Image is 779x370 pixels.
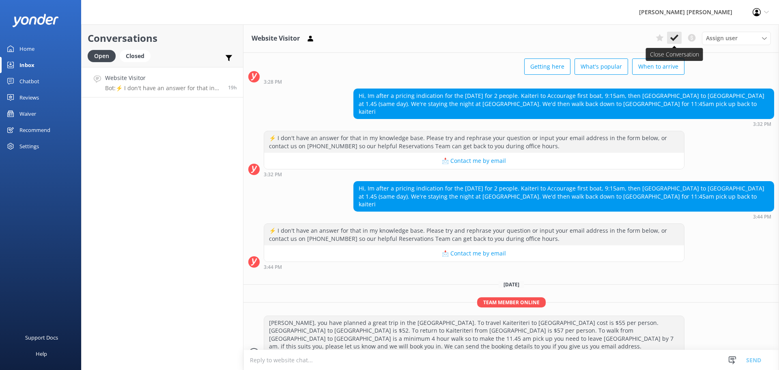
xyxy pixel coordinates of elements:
div: Oct 06 2025 03:44pm (UTC +13:00) Pacific/Auckland [264,264,684,270]
div: Chatbot [19,73,39,89]
div: ⚡ I don't have an answer for that in my knowledge base. Please try and rephrase your question or ... [264,131,684,153]
div: Support Docs [25,329,58,346]
div: Assign User [702,32,771,45]
div: Closed [120,50,151,62]
strong: 3:28 PM [264,80,282,84]
strong: 3:44 PM [264,265,282,270]
a: Website VisitorBot:⚡ I don't have an answer for that in my knowledge base. Please try and rephras... [82,67,243,97]
h3: Website Visitor [252,33,300,44]
div: Hi, Im after a pricing indication for the [DATE] for 2 people. Kaiteri to Accourage first boat, 9... [354,89,774,119]
div: Oct 06 2025 03:44pm (UTC +13:00) Pacific/Auckland [353,214,774,219]
div: Hi, Im after a pricing indication for the [DATE] for 2 people. Kaiteri to Accourage first boat, 9... [354,182,774,211]
div: Help [36,346,47,362]
strong: 3:44 PM [753,214,771,219]
strong: 3:32 PM [753,122,771,127]
a: Open [88,51,120,60]
div: Waiver [19,106,36,122]
span: Team member online [477,297,546,307]
h2: Conversations [88,30,237,46]
div: ⚡ I don't have an answer for that in my knowledge base. Please try and rephrase your question or ... [264,224,684,245]
a: Closed [120,51,155,60]
span: Assign user [706,34,738,43]
div: Oct 06 2025 03:32pm (UTC +13:00) Pacific/Auckland [264,171,684,177]
span: Oct 06 2025 03:44pm (UTC +13:00) Pacific/Auckland [228,84,237,91]
div: [PERSON_NAME], you have planned a great trip in the [GEOGRAPHIC_DATA]. To travel Kaiteriteri to [... [264,316,684,353]
button: When to arrive [632,58,684,75]
button: 📩 Contact me by email [264,153,684,169]
button: 📩 Contact me by email [264,245,684,262]
div: Open [88,50,116,62]
div: Settings [19,138,39,154]
button: What's popular [575,58,628,75]
strong: 3:32 PM [264,172,282,177]
button: Getting here [524,58,570,75]
div: Inbox [19,57,34,73]
div: Home [19,41,34,57]
span: [DATE] [499,281,524,288]
div: Reviews [19,89,39,106]
p: Bot: ⚡ I don't have an answer for that in my knowledge base. Please try and rephrase your questio... [105,84,222,92]
img: yonder-white-logo.png [12,14,59,27]
h4: Website Visitor [105,74,222,82]
div: Recommend [19,122,50,138]
div: Oct 06 2025 03:32pm (UTC +13:00) Pacific/Auckland [353,121,774,127]
div: Oct 06 2025 03:28pm (UTC +13:00) Pacific/Auckland [264,79,684,84]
